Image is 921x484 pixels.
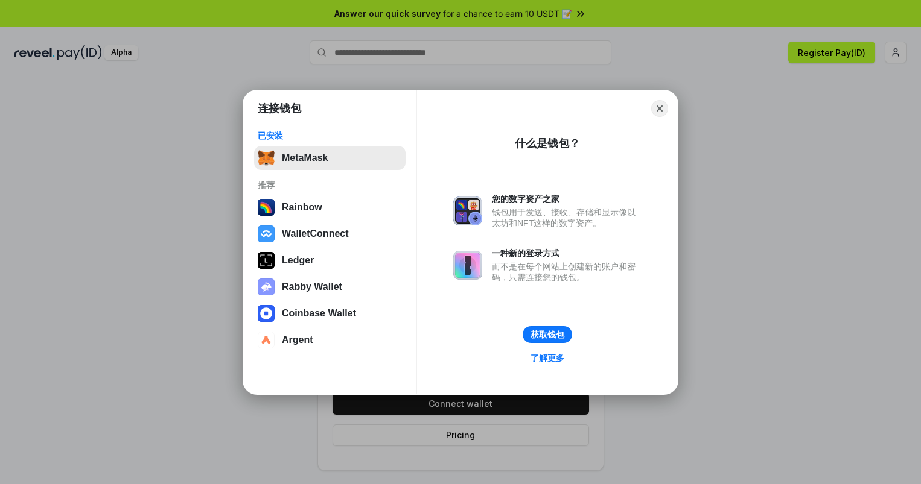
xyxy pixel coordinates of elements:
div: 获取钱包 [531,329,564,340]
div: 您的数字资产之家 [492,193,642,204]
img: svg+xml,%3Csvg%20xmlns%3D%22http%3A%2F%2Fwww.w3.org%2F2000%2Fsvg%22%20width%3D%2228%22%20height%3... [258,252,275,269]
button: MetaMask [254,146,406,170]
img: svg+xml,%3Csvg%20width%3D%2228%22%20height%3D%2228%22%20viewBox%3D%220%200%2028%2028%22%20fill%3D... [258,225,275,242]
button: Rabby Wallet [254,275,406,299]
img: svg+xml,%3Csvg%20xmlns%3D%22http%3A%2F%2Fwww.w3.org%2F2000%2Fsvg%22%20fill%3D%22none%22%20viewBox... [258,278,275,295]
div: 什么是钱包？ [515,136,580,151]
div: WalletConnect [282,228,349,239]
div: Argent [282,335,313,345]
div: MetaMask [282,152,328,163]
img: svg+xml,%3Csvg%20xmlns%3D%22http%3A%2F%2Fwww.w3.org%2F2000%2Fsvg%22%20fill%3D%22none%22%20viewBox... [453,251,482,280]
img: svg+xml,%3Csvg%20xmlns%3D%22http%3A%2F%2Fwww.w3.org%2F2000%2Fsvg%22%20fill%3D%22none%22%20viewBox... [453,196,482,225]
img: svg+xml,%3Csvg%20width%3D%2228%22%20height%3D%2228%22%20viewBox%3D%220%200%2028%2028%22%20fill%3D... [258,332,275,348]
a: 了解更多 [523,350,572,366]
img: svg+xml,%3Csvg%20width%3D%22120%22%20height%3D%22120%22%20viewBox%3D%220%200%20120%20120%22%20fil... [258,199,275,216]
div: 一种新的登录方式 [492,248,642,259]
button: Ledger [254,248,406,272]
button: Argent [254,328,406,352]
div: 已安装 [258,130,402,141]
button: Coinbase Wallet [254,301,406,325]
div: Ledger [282,255,314,266]
div: Rabby Wallet [282,281,342,292]
button: Rainbow [254,195,406,219]
button: 获取钱包 [523,326,572,343]
div: 而不是在每个网站上创建新的账户和密码，只需连接您的钱包。 [492,261,642,283]
div: 了解更多 [531,353,564,363]
div: 钱包用于发送、接收、存储和显示像以太坊和NFT这样的数字资产。 [492,207,642,228]
h1: 连接钱包 [258,101,301,116]
button: Close [651,100,668,117]
img: svg+xml,%3Csvg%20fill%3D%22none%22%20height%3D%2233%22%20viewBox%3D%220%200%2035%2033%22%20width%... [258,149,275,166]
div: Coinbase Wallet [282,308,356,319]
button: WalletConnect [254,222,406,246]
img: svg+xml,%3Csvg%20width%3D%2228%22%20height%3D%2228%22%20viewBox%3D%220%200%2028%2028%22%20fill%3D... [258,305,275,322]
div: Rainbow [282,202,322,213]
div: 推荐 [258,180,402,190]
